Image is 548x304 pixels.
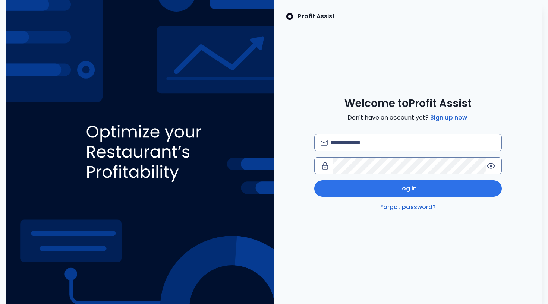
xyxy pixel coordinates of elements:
span: Log in [399,184,417,193]
a: Forgot password? [379,203,438,212]
p: Profit Assist [298,12,335,21]
span: Welcome to Profit Assist [344,97,472,110]
img: SpotOn Logo [286,12,293,21]
button: Log in [314,180,502,197]
img: email [321,140,328,145]
a: Sign up now [429,113,469,122]
span: Don't have an account yet? [347,113,469,122]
